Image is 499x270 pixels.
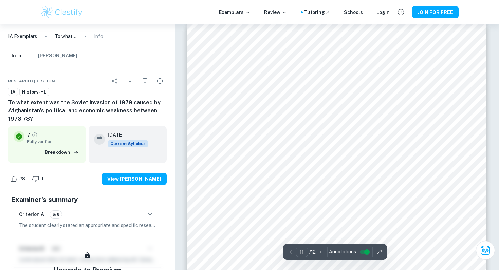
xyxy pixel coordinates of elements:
[395,6,407,18] button: Help and Feedback
[376,8,390,16] a: Login
[344,8,363,16] a: Schools
[38,175,47,182] span: 1
[8,89,18,96] span: IA
[412,6,459,18] button: JOIN FOR FREE
[8,78,55,84] span: Research question
[20,89,49,96] span: History-HL
[108,140,148,147] span: Current Syllabus
[476,241,495,260] button: Ask Clai
[138,74,152,88] div: Bookmark
[40,5,84,19] img: Clastify logo
[19,211,44,218] h6: Criterion A
[27,131,30,139] p: 7
[27,139,80,145] span: Fully verified
[19,88,49,96] a: History-HL
[108,140,148,147] div: This exemplar is based on the current syllabus. Feel free to refer to it for inspiration/ideas wh...
[153,74,167,88] div: Report issue
[30,173,47,184] div: Dislike
[50,211,62,217] span: 5/6
[19,222,156,229] p: The student clearly stated an appropriate and specific research question for the historical inves...
[123,74,137,88] div: Download
[304,8,330,16] a: Tutoring
[11,194,164,205] h5: Examiner's summary
[8,48,24,63] button: Info
[8,33,37,40] a: IA Exemplars
[94,33,103,40] p: Info
[102,173,167,185] button: View [PERSON_NAME]
[32,132,38,138] a: Grade fully verified
[8,99,167,123] h6: To what extent was the Soviet Invasion of 1979 caused by Afghanistan’s political and economic wea...
[8,173,29,184] div: Like
[43,147,80,158] button: Breakdown
[264,8,287,16] p: Review
[309,248,316,256] p: / 12
[38,48,77,63] button: [PERSON_NAME]
[108,131,143,139] h6: [DATE]
[8,88,18,96] a: IA
[329,248,356,255] span: Annotations
[16,175,29,182] span: 28
[219,8,251,16] p: Exemplars
[108,74,122,88] div: Share
[55,33,76,40] p: To what extent was the Soviet Invasion of 1979 caused by Afghanistan’s political and economic wea...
